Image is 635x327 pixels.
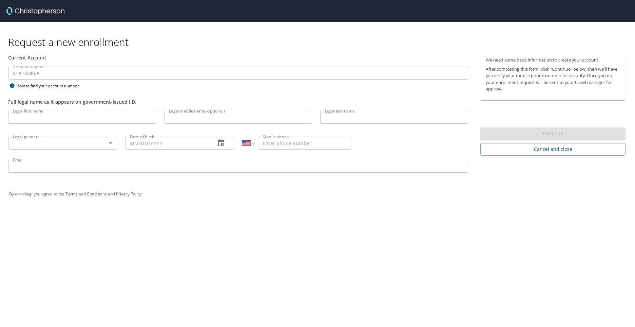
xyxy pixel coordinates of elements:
[5,7,64,15] img: cbt logo
[65,191,107,197] a: Terms and Conditions
[8,82,93,90] div: How to find your account number
[8,137,117,150] div: ​
[480,143,626,156] button: Cancel and close
[486,66,620,92] p: After completing this form, click "Continue" below, then we'll have you verify your mobile phone ...
[486,145,620,154] span: Cancel and close
[258,137,351,150] input: Enter phone number
[9,186,626,203] div: By enrolling, you agree to the and .
[116,191,141,197] a: Privacy Policy
[8,35,631,49] h1: Request a new enrollment
[8,98,468,105] div: Full legal name as it appears on government-issued I.D.
[125,137,210,150] input: MM/DD/YYYY
[8,54,468,61] div: Current Account
[486,57,620,63] p: We need some basic information to create your account.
